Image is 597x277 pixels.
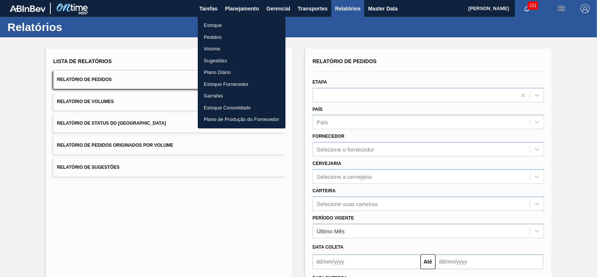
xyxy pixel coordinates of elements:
a: Garrafas [198,90,285,102]
a: Estoque [198,19,285,31]
a: Sugestões [198,55,285,67]
a: Estoque Consolidado [198,102,285,114]
a: Volume [198,43,285,55]
a: Plano de Produção do Fornecedor [198,113,285,125]
a: Plano Diário [198,66,285,78]
a: Pedidos [198,31,285,43]
a: Estoque Fornecedor [198,78,285,90]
